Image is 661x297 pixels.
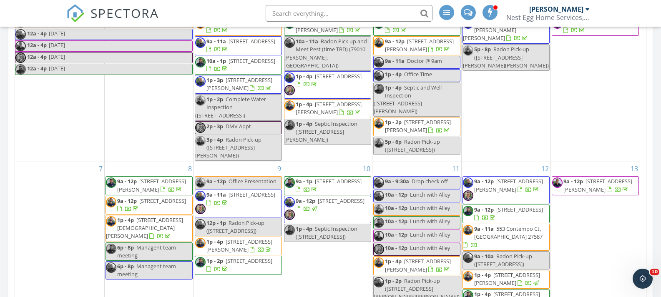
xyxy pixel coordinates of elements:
a: 9a - 12p [STREET_ADDRESS] [462,205,550,223]
span: 1p - 4p [296,120,312,127]
img: chris_headshot.jpg [15,41,26,51]
span: [STREET_ADDRESS] [496,206,543,213]
span: Radon Pick-up ([STREET_ADDRESS]) [474,252,532,268]
span: 9a - 11a [206,191,226,198]
img: dale_headshot.jpg [195,219,206,230]
span: 9a - 12p [563,177,583,185]
span: 10a - 12p [385,204,407,212]
span: [STREET_ADDRESS] [315,177,362,185]
a: 1p - 4p [STREET_ADDRESS][PERSON_NAME] [195,237,282,255]
span: [DATE] [49,53,65,60]
img: pete_headshot.jpg [106,244,116,254]
span: Radon Pick-up ([STREET_ADDRESS]) [206,219,264,235]
span: Lunch with Alley [410,191,450,198]
img: michael_headshot.jpg [106,216,116,227]
span: [STREET_ADDRESS] [315,72,362,80]
span: 12a - 4p [27,52,47,63]
a: 9a - 12p [STREET_ADDRESS] [117,197,186,212]
span: [STREET_ADDRESS][PERSON_NAME] [474,271,540,287]
span: 1p - 4p [206,238,223,245]
a: 9a - 10a [STREET_ADDRESS][PERSON_NAME][PERSON_NAME] [462,17,550,44]
span: 9a - 12p [474,206,494,213]
span: 9a - 9:30a [385,177,409,185]
img: michael_headshot.jpg [106,197,116,207]
span: [STREET_ADDRESS][PERSON_NAME] [296,100,362,116]
span: Septic Inspection ([STREET_ADDRESS][PERSON_NAME]) [284,120,357,143]
span: 9a - 12p [206,177,226,185]
a: 1p - 2p [STREET_ADDRESS][PERSON_NAME] [373,117,460,136]
span: 1p - 4p [296,100,312,108]
img: pete_headshot.jpg [195,57,206,67]
a: 9a - 12p [STREET_ADDRESS] [284,196,371,223]
span: 9a - 11a [385,57,405,65]
span: 12a - 4p [27,29,47,40]
span: 1p - 4p [117,216,134,224]
span: 5p - 8p [474,45,491,53]
span: Septic Inspection ([STREET_ADDRESS]) [296,225,357,240]
a: 9a - 12p [STREET_ADDRESS][PERSON_NAME] [117,177,186,193]
span: 6p - 8p [117,262,134,270]
a: 9a - 11a 553 Contempo Ct, [GEOGRAPHIC_DATA] 27587 [462,224,550,251]
a: 9a - 12p [STREET_ADDRESS] [563,18,632,34]
img: michael_headshot.jpg [374,118,384,129]
img: pete_headshot.jpg [15,64,26,75]
a: 9a - 12p [STREET_ADDRESS][PERSON_NAME] [373,36,460,55]
img: chris_lynn_headshot_2.jpg [284,210,295,220]
img: dale_headshot.jpg [374,177,384,188]
img: The Best Home Inspection Software - Spectora [66,4,85,22]
img: chris_lynn_headshot_2.jpg [195,122,206,133]
img: pete_headshot.jpg [195,257,206,267]
span: [STREET_ADDRESS][PERSON_NAME] [385,37,454,53]
span: 1p - 4p [385,70,402,78]
span: 3p - 4p [206,136,223,143]
a: 1p - 4p [STREET_ADDRESS][DEMOGRAPHIC_DATA][PERSON_NAME] [106,216,183,240]
img: michael_headshot.jpg [284,100,295,111]
img: dale_headshot.jpg [195,37,206,48]
img: pete_headshot.jpg [463,206,473,216]
a: 9a - 12p [STREET_ADDRESS][PERSON_NAME] [385,37,454,53]
img: pete_headshot.jpg [374,217,384,228]
td: Go to September 3, 2025 [283,3,372,162]
span: 9a - 12p [385,37,405,45]
img: michael_headshot.jpg [374,257,384,268]
a: 9a - 12p [STREET_ADDRESS] [206,18,275,34]
a: 1p - 4p [STREET_ADDRESS] [296,72,362,88]
img: chris_lynn_headshot_2.jpg [374,244,384,255]
span: Radon Pick-up ([STREET_ADDRESS][PERSON_NAME][PERSON_NAME]) [463,45,549,69]
span: 12a - 4p [27,64,47,75]
span: 1p - 2p [206,95,223,103]
a: 1p - 2p [STREET_ADDRESS] [195,256,282,275]
span: 12p - 1p [206,219,226,227]
span: [STREET_ADDRESS] [318,197,364,205]
span: 1p - 3p [206,76,223,84]
img: dale_headshot.jpg [195,76,206,87]
span: 1p - 2p [206,257,223,265]
a: 1p - 4p [STREET_ADDRESS][PERSON_NAME] [296,100,362,116]
span: DMV Appt [226,122,251,130]
img: michael_headshot.jpg [195,136,206,146]
span: Radon Pick-up ([STREET_ADDRESS]) [385,138,440,153]
span: 1p - 4p [385,84,402,91]
a: 1p - 4p [STREET_ADDRESS][PERSON_NAME] [462,270,550,289]
img: dale_headshot.jpg [15,29,26,40]
span: 9a - 11a [474,225,494,232]
span: 10a - 12p [385,231,407,238]
span: 553 Contempo Ct, [GEOGRAPHIC_DATA] 27587 [474,225,543,240]
span: [STREET_ADDRESS][PERSON_NAME] [474,177,543,193]
a: 1p - 4p [STREET_ADDRESS][PERSON_NAME] [474,271,540,287]
img: pete_headshot.jpg [284,225,295,235]
a: 1p - 3p [STREET_ADDRESS][PERSON_NAME] [195,75,282,94]
a: 9a - 12p [STREET_ADDRESS][PERSON_NAME] [106,176,193,195]
a: 9a - 1p [STREET_ADDRESS] [296,177,362,193]
span: 9a - 11a [206,37,226,45]
a: 9a - 11a [STREET_ADDRESS] [195,190,282,217]
img: pete_headshot.jpg [374,84,384,94]
span: [STREET_ADDRESS][PERSON_NAME] [117,177,186,193]
span: 10a - 12p [385,244,407,252]
span: [STREET_ADDRESS][PERSON_NAME] [206,76,272,92]
span: [STREET_ADDRESS] [229,57,275,65]
span: 9a - 12p [474,177,494,185]
span: [STREET_ADDRESS][PERSON_NAME] [563,177,632,193]
span: Lunch with Alley [410,217,450,225]
span: [STREET_ADDRESS][PERSON_NAME] [206,238,272,253]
